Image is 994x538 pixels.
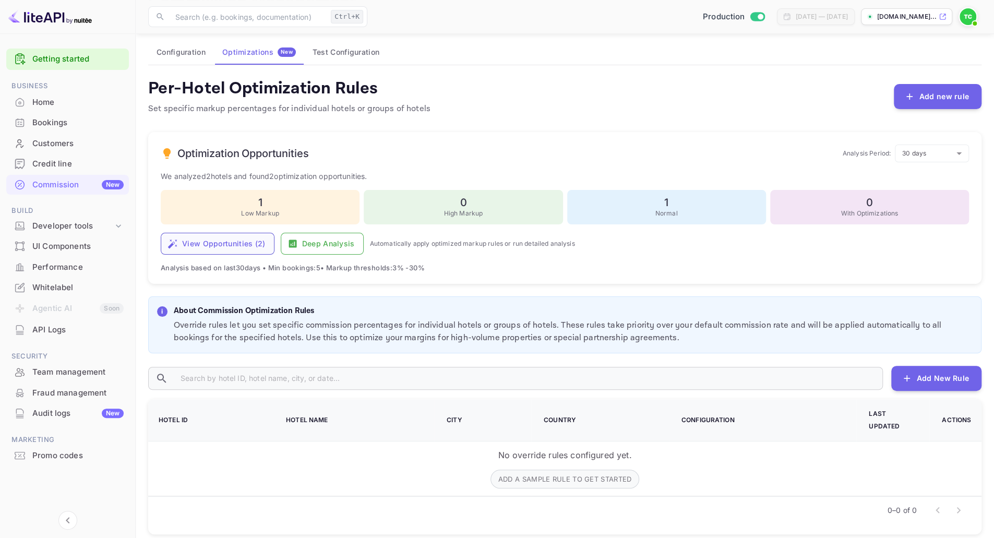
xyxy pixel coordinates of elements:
[6,134,129,154] div: Customers
[573,196,760,209] h6: 1
[58,511,77,530] button: Collapse navigation
[888,505,917,516] p: 0–0 of 0
[281,233,364,255] button: Deep Analysis
[6,383,129,402] a: Fraud management
[6,134,129,153] a: Customers
[32,241,124,253] div: UI Components
[6,446,129,466] div: Promo codes
[32,220,113,232] div: Developer tools
[6,403,129,424] div: Audit logsNew
[894,84,981,109] button: Add new rule
[167,209,353,218] p: Low Markup
[6,217,129,235] div: Developer tools
[776,196,963,209] h6: 0
[6,80,129,92] span: Business
[856,399,929,441] th: Last Updated
[32,53,124,65] a: Getting started
[174,319,973,344] p: Override rules let you set specific commission percentages for individual hotels or groups of hot...
[960,8,976,25] img: Traveloka CUG
[669,399,856,441] th: Configuration
[148,78,430,99] h4: Per-Hotel Optimization Rules
[32,117,124,129] div: Bookings
[6,278,129,297] a: Whitelabel
[6,320,129,340] div: API Logs
[273,399,434,441] th: Hotel Name
[699,11,769,23] div: Switch to Sandbox mode
[6,320,129,339] a: API Logs
[6,154,129,174] div: Credit line
[167,196,353,209] h6: 1
[304,40,388,65] button: Test Configuration
[32,387,124,399] div: Fraud management
[6,113,129,132] a: Bookings
[102,180,124,189] div: New
[498,449,632,461] p: No override rules configured yet.
[148,103,430,115] p: Set specific markup percentages for individual hotels or groups of hotels
[169,6,327,27] input: Search (e.g. bookings, documentation)
[895,145,969,162] div: 30 days
[6,92,129,112] a: Home
[703,11,745,23] span: Production
[32,324,124,336] div: API Logs
[177,147,308,160] h6: Optimization Opportunities
[6,92,129,113] div: Home
[102,409,124,418] div: New
[6,383,129,403] div: Fraud management
[8,8,92,25] img: LiteAPI logo
[573,209,760,218] p: Normal
[877,12,937,21] p: [DOMAIN_NAME]...
[32,408,124,420] div: Audit logs
[6,257,129,278] div: Performance
[370,239,575,248] p: Automatically apply optimized markup rules or run detailed analysis
[148,40,214,65] button: Configuration
[891,366,981,391] button: Add New Rule
[370,196,556,209] h6: 0
[795,12,847,21] div: [DATE] — [DATE]
[776,209,963,218] p: With Optimizations
[6,154,129,173] a: Credit line
[6,403,129,423] a: Audit logsNew
[929,399,981,441] th: Actions
[6,205,129,217] span: Build
[174,305,973,317] p: About Commission Optimization Rules
[6,236,129,256] a: UI Components
[6,175,129,195] div: CommissionNew
[6,362,129,382] div: Team management
[222,47,296,57] div: Optimizations
[32,179,124,191] div: Commission
[370,209,556,218] p: High Markup
[531,399,669,441] th: Country
[32,366,124,378] div: Team management
[434,399,531,441] th: City
[6,175,129,194] a: CommissionNew
[32,138,124,150] div: Customers
[331,10,363,23] div: Ctrl+K
[278,49,296,55] span: New
[32,282,124,294] div: Whitelabel
[32,261,124,273] div: Performance
[32,450,124,462] div: Promo codes
[172,367,883,390] input: Search by hotel ID, hotel name, city, or date...
[843,149,891,158] p: Analysis Period:
[6,113,129,133] div: Bookings
[6,434,129,446] span: Marketing
[6,362,129,381] a: Team management
[490,470,640,488] button: Add a sample rule to get started
[32,158,124,170] div: Credit line
[161,264,425,272] span: Analysis based on last 30 days • Min bookings: 5 • Markup thresholds: 3 % - 30 %
[161,233,274,255] button: View Opportunities (2)
[6,351,129,362] span: Security
[161,307,163,316] p: i
[148,399,273,441] th: Hotel ID
[6,257,129,277] a: Performance
[6,278,129,298] div: Whitelabel
[32,97,124,109] div: Home
[6,49,129,70] div: Getting started
[6,236,129,257] div: UI Components
[161,171,969,182] p: We analyzed 2 hotels and found 2 optimization opportunities.
[6,446,129,465] a: Promo codes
